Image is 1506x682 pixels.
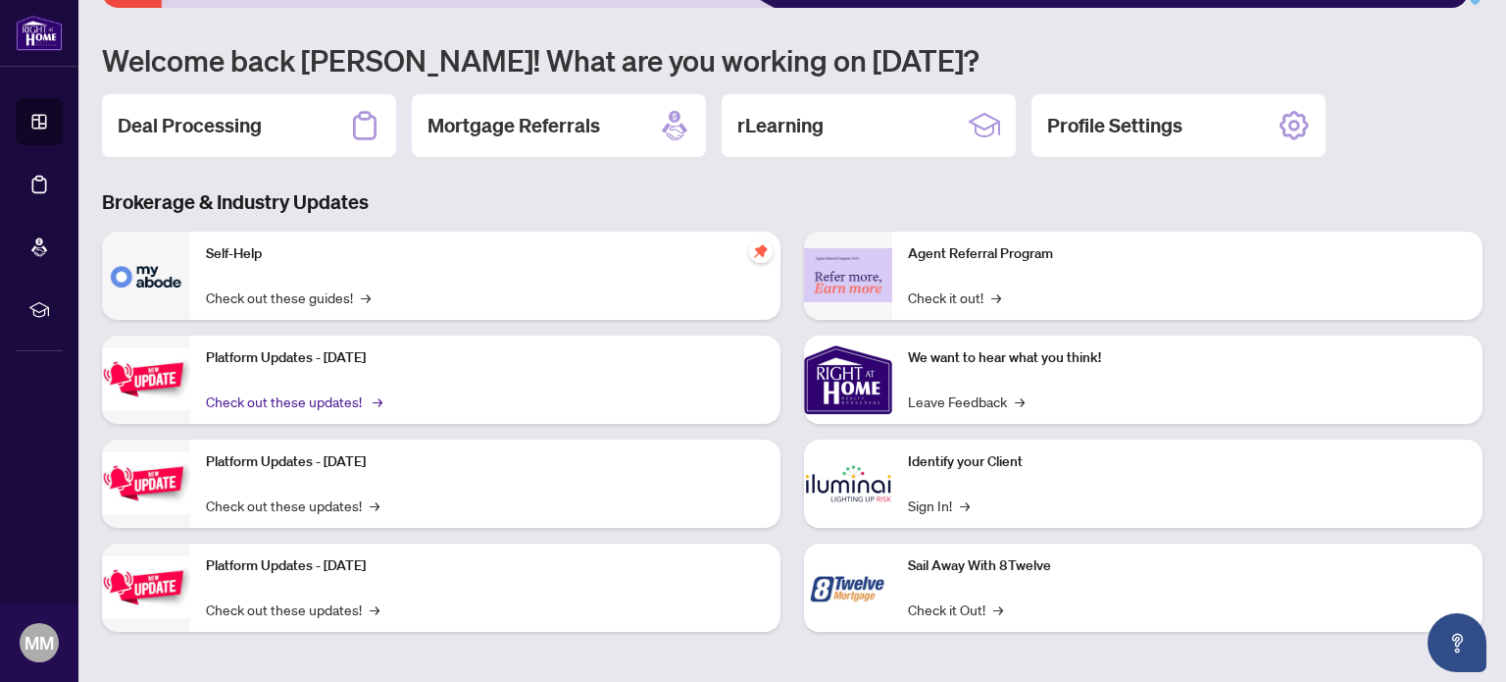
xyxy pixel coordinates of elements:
h2: Mortgage Referrals [427,112,600,139]
span: → [370,495,379,516]
img: Platform Updates - July 8, 2025 [102,452,190,514]
p: Identify your Client [908,451,1467,473]
h2: rLearning [737,112,824,139]
a: Check it Out!→ [908,599,1003,620]
img: logo [16,15,63,51]
span: → [960,495,970,516]
p: Self-Help [206,243,765,265]
a: Sign In!→ [908,495,970,516]
button: Open asap [1428,613,1486,672]
p: Platform Updates - [DATE] [206,555,765,577]
a: Check out these updates!→ [206,391,379,412]
span: → [361,287,371,308]
a: Check out these updates!→ [206,599,379,620]
span: → [1015,391,1025,412]
a: Check out these updates!→ [206,495,379,516]
p: We want to hear what you think! [908,347,1467,369]
img: Platform Updates - July 21, 2025 [102,348,190,410]
h3: Brokerage & Industry Updates [102,188,1482,216]
img: Agent Referral Program [804,248,892,302]
img: Platform Updates - June 23, 2025 [102,556,190,618]
img: Self-Help [102,232,190,320]
span: → [373,391,382,412]
img: Identify your Client [804,440,892,528]
a: Leave Feedback→ [908,391,1025,412]
a: Check it out!→ [908,287,1001,308]
h2: Deal Processing [118,112,262,139]
h2: Profile Settings [1047,112,1182,139]
img: We want to hear what you think! [804,336,892,424]
img: Sail Away With 8Twelve [804,544,892,632]
p: Platform Updates - [DATE] [206,451,765,473]
a: Check out these guides!→ [206,287,371,308]
span: pushpin [749,239,773,263]
span: → [993,599,1003,620]
span: → [370,599,379,620]
span: → [991,287,1001,308]
p: Agent Referral Program [908,243,1467,265]
span: MM [25,629,54,656]
p: Sail Away With 8Twelve [908,555,1467,577]
h1: Welcome back [PERSON_NAME]! What are you working on [DATE]? [102,41,1482,79]
p: Platform Updates - [DATE] [206,347,765,369]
